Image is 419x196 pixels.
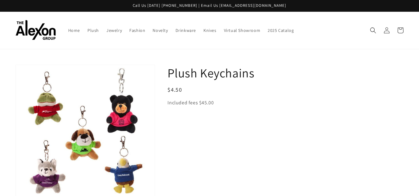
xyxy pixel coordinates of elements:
[65,24,84,37] a: Home
[172,24,200,37] a: Drinkware
[153,28,168,33] span: Novelty
[176,28,196,33] span: Drinkware
[264,24,297,37] a: 2025 Catalog
[167,86,182,93] span: $4.50
[16,20,56,40] img: The Alexon Group
[84,24,103,37] a: Plush
[268,28,294,33] span: 2025 Catalog
[203,28,216,33] span: Knives
[68,28,80,33] span: Home
[103,24,126,37] a: Jewelry
[224,28,261,33] span: Virtual Showroom
[200,24,220,37] a: Knives
[220,24,264,37] a: Virtual Showroom
[167,99,214,106] span: Included fees $45.00
[126,24,149,37] a: Fashion
[87,28,99,33] span: Plush
[106,28,122,33] span: Jewelry
[129,28,145,33] span: Fashion
[167,65,403,81] h1: Plush Keychains
[366,24,380,37] summary: Search
[149,24,172,37] a: Novelty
